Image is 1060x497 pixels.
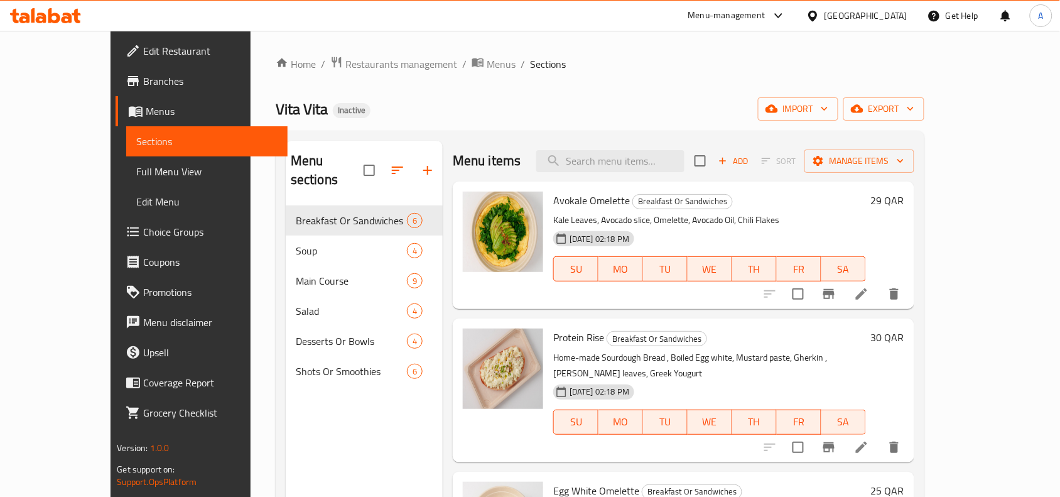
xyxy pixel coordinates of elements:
button: Add [713,151,754,171]
span: 6 [408,366,422,378]
a: Edit menu item [854,287,869,302]
div: Desserts Or Bowls4 [286,326,443,356]
span: Upsell [143,345,278,360]
span: Select to update [785,434,811,461]
div: Main Course9 [286,266,443,296]
button: Add section [413,155,443,185]
span: 1.0.0 [150,440,170,456]
button: Manage items [804,150,914,173]
span: 4 [408,245,422,257]
button: SU [553,410,598,435]
a: Edit Restaurant [116,36,288,66]
div: Salad4 [286,296,443,326]
span: Menu disclaimer [143,315,278,330]
span: Choice Groups [143,224,278,239]
li: / [321,57,325,72]
span: Grocery Checklist [143,405,278,420]
span: WE [693,413,727,431]
span: Select to update [785,281,811,307]
span: import [768,101,828,117]
h2: Menu items [453,151,521,170]
span: Version: [117,440,148,456]
span: Breakfast Or Sandwiches [607,332,706,346]
a: Coverage Report [116,368,288,398]
a: Sections [126,126,288,156]
div: Breakfast Or Sandwiches6 [286,205,443,236]
button: MO [598,256,643,281]
span: Add [717,154,750,168]
div: Inactive [333,103,370,118]
span: Select section first [754,151,804,171]
button: FR [777,256,821,281]
span: TU [648,260,683,278]
a: Edit menu item [854,440,869,455]
button: WE [688,256,732,281]
a: Edit Menu [126,187,288,217]
span: Inactive [333,105,370,116]
div: Main Course [296,273,407,288]
button: TH [732,256,777,281]
span: export [853,101,914,117]
span: Coupons [143,254,278,270]
span: Sections [530,57,566,72]
span: Soup [296,243,407,258]
span: Protein Rise [553,328,604,347]
div: items [407,243,423,258]
div: Shots Or Smoothies6 [286,356,443,386]
div: Breakfast Or Sandwiches [632,194,733,209]
span: Promotions [143,285,278,300]
span: 6 [408,215,422,227]
a: Restaurants management [330,56,457,72]
img: Avokale Omelette [463,192,543,272]
span: MO [603,260,638,278]
span: Manage items [814,153,904,169]
button: SA [821,256,866,281]
span: A [1039,9,1044,23]
span: Coverage Report [143,375,278,390]
span: Avokale Omelette [553,191,630,210]
span: Add item [713,151,754,171]
div: Menu-management [688,8,765,23]
button: import [758,97,838,121]
span: Menus [487,57,516,72]
span: Desserts Or Bowls [296,334,407,349]
a: Support.OpsPlatform [117,474,197,490]
h2: Menu sections [291,151,364,189]
img: Protein Rise [463,329,543,409]
div: items [407,334,423,349]
button: TH [732,410,777,435]
button: Branch-specific-item [814,279,844,309]
button: TU [643,256,688,281]
span: Menus [146,104,278,119]
span: TH [737,260,772,278]
button: MO [598,410,643,435]
span: Select all sections [356,157,382,183]
span: SU [559,260,593,278]
li: / [521,57,525,72]
a: Full Menu View [126,156,288,187]
button: export [843,97,924,121]
span: Restaurants management [345,57,457,72]
button: delete [879,279,909,309]
button: SU [553,256,598,281]
div: Breakfast Or Sandwiches [607,331,707,346]
span: TU [648,413,683,431]
p: Home-made Sourdough Bread , Boiled Egg white, Mustard paste, Gherkin , [PERSON_NAME] leaves, Gree... [553,350,865,381]
a: Promotions [116,277,288,307]
span: Sort sections [382,155,413,185]
span: TH [737,413,772,431]
a: Choice Groups [116,217,288,247]
span: Branches [143,74,278,89]
a: Menus [472,56,516,72]
span: FR [782,260,816,278]
div: Salad [296,303,407,319]
span: MO [603,413,638,431]
a: Grocery Checklist [116,398,288,428]
span: Sections [136,134,278,149]
p: Kale Leaves, Avocado slice, Omelette, Avocado Oil, Chili Flakes [553,212,865,228]
span: Breakfast Or Sandwiches [296,213,407,228]
nav: Menu sections [286,200,443,391]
